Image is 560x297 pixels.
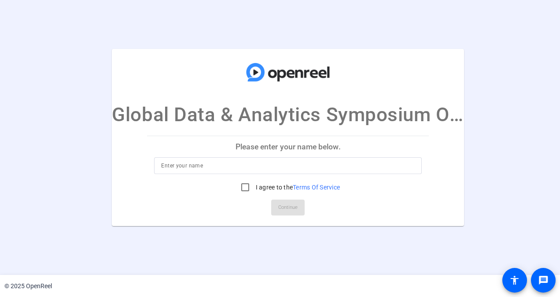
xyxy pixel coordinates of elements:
[161,160,415,171] input: Enter your name
[509,275,520,286] mat-icon: accessibility
[254,183,340,192] label: I agree to the
[4,282,52,291] div: © 2025 OpenReel
[538,275,549,286] mat-icon: message
[293,184,340,191] a: Terms Of Service
[112,100,464,129] p: Global Data & Analytics Symposium Opening Video
[244,58,332,87] img: company-logo
[147,136,429,157] p: Please enter your name below.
